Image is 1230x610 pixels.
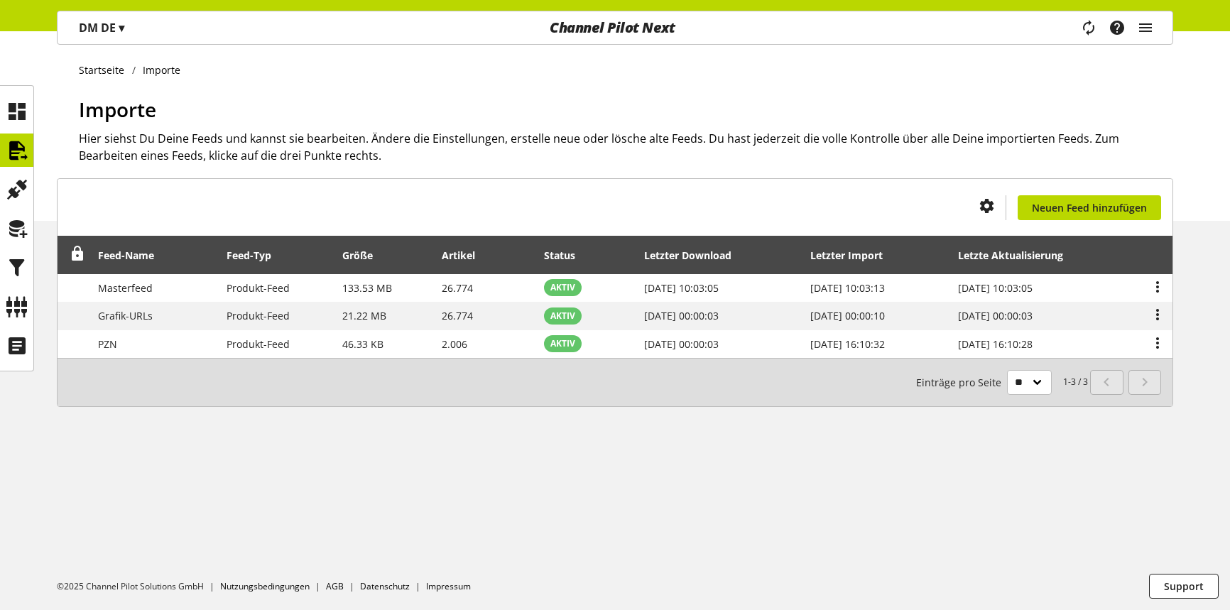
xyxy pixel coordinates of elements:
span: Neuen Feed hinzufügen [1032,200,1147,215]
p: DM DE [79,19,124,36]
a: Impressum [426,580,471,592]
span: Masterfeed [98,281,153,295]
div: Größe [342,248,387,263]
span: Einträge pro Seite [916,375,1007,390]
span: 26.774 [442,281,473,295]
a: Nutzungsbedingungen [220,580,310,592]
span: 133.53 MB [342,281,392,295]
div: Entsperren, um Zeilen neu anzuordnen [65,246,85,264]
a: Startseite [79,62,132,77]
small: 1-3 / 3 [916,370,1088,395]
a: AGB [326,580,344,592]
span: AKTIV [550,310,575,322]
span: Produkt-Feed [227,337,290,351]
span: Entsperren, um Zeilen neu anzuordnen [70,246,85,261]
div: Letzte Aktualisierung [958,248,1077,263]
span: Grafik-URLs [98,309,153,322]
span: Produkt-Feed [227,309,290,322]
div: Feed-Typ [227,248,285,263]
span: [DATE] 00:00:03 [644,337,719,351]
span: [DATE] 16:10:28 [958,337,1033,351]
div: Status [544,248,589,263]
span: AKTIV [550,337,575,350]
span: 2.006 [442,337,467,351]
div: Letzter Import [810,248,897,263]
a: Datenschutz [360,580,410,592]
span: [DATE] 00:00:10 [810,309,885,322]
span: 26.774 [442,309,473,322]
span: [DATE] 10:03:13 [810,281,885,295]
span: ▾ [119,20,124,36]
span: Support [1164,579,1204,594]
span: [DATE] 10:03:05 [644,281,719,295]
span: 46.33 KB [342,337,383,351]
div: Artikel [442,248,489,263]
span: [DATE] 00:00:03 [644,309,719,322]
button: Support [1149,574,1219,599]
span: PZN [98,337,117,351]
span: [DATE] 10:03:05 [958,281,1033,295]
span: AKTIV [550,281,575,294]
span: [DATE] 00:00:03 [958,309,1033,322]
a: Neuen Feed hinzufügen [1018,195,1161,220]
span: Importe [79,96,156,123]
div: Feed-Name [98,248,168,263]
div: Letzter Download [644,248,746,263]
nav: main navigation [57,11,1173,45]
span: Produkt-Feed [227,281,290,295]
span: [DATE] 16:10:32 [810,337,885,351]
span: 21.22 MB [342,309,386,322]
li: ©2025 Channel Pilot Solutions GmbH [57,580,220,593]
h2: Hier siehst Du Deine Feeds und kannst sie bearbeiten. Ändere die Einstellungen, erstelle neue ode... [79,130,1173,164]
